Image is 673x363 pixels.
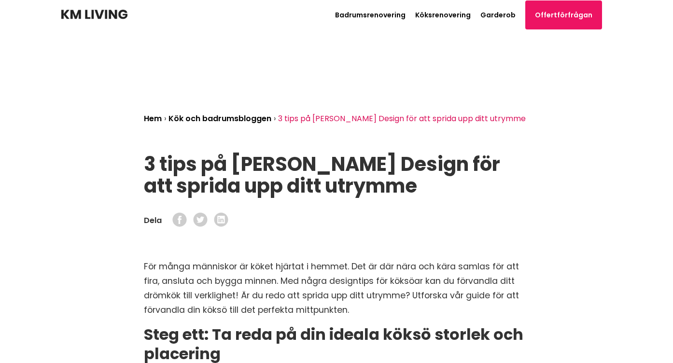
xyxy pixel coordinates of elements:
[144,251,529,325] p: För många människor är köket hjärtat i hemmet. Det är där nära och kära samlas för att fira, ansl...
[61,10,127,19] img: KM Living
[144,217,169,224] span: Dela
[169,212,190,228] a: 3 tips på Köksö Design för att sprida upp ditt utrymme
[480,10,516,20] a: Garderob
[144,154,529,197] h1: 3 tips på [PERSON_NAME] Design för att sprida upp ditt utrymme
[190,212,211,228] a: 3 tips på Köksö Design för att sprida upp ditt utrymme
[415,10,471,20] a: Köksrenovering
[168,113,271,124] a: Kök och badrumsbloggen
[211,212,232,228] a: 3 tips på Köksö Design för att sprida upp ditt utrymme
[274,107,278,130] li: ›
[278,107,528,130] li: 3 tips på [PERSON_NAME] Design för att sprida upp ditt utrymme
[525,0,602,29] a: Offertförfrågan
[335,10,406,20] a: Badrumsrenovering
[164,107,168,130] li: ›
[144,113,162,124] a: Hem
